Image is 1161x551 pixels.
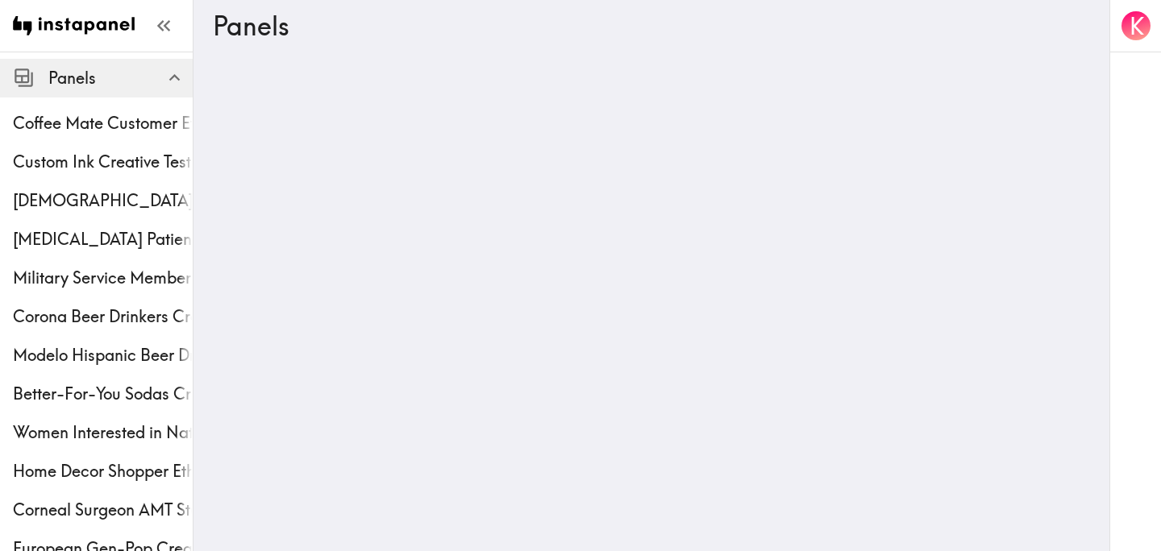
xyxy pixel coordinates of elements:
[13,499,193,521] span: Corneal Surgeon AMT Study
[1120,10,1152,42] button: K
[13,228,193,251] span: [MEDICAL_DATA] Patient Ethnography
[13,189,193,212] div: Male Prostate Cancer Screening Ethnography
[13,228,193,251] div: Psoriasis Patient Ethnography
[13,151,193,173] span: Custom Ink Creative Testing Phase 2
[48,67,193,89] span: Panels
[13,460,193,483] span: Home Decor Shopper Ethnography
[13,305,193,328] span: Corona Beer Drinkers Creative Testing
[13,383,193,405] span: Better-For-You Sodas Creative Testing
[13,112,193,135] span: Coffee Mate Customer Ethnography
[13,189,193,212] span: [DEMOGRAPHIC_DATA] [MEDICAL_DATA] Screening Ethnography
[13,344,193,367] span: Modelo Hispanic Beer Drinkers Ethnography
[1130,12,1144,40] span: K
[13,267,193,289] span: Military Service Member Ethnography
[213,10,1077,41] h3: Panels
[13,421,193,444] span: Women Interested in Natural Wellness Creative Testing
